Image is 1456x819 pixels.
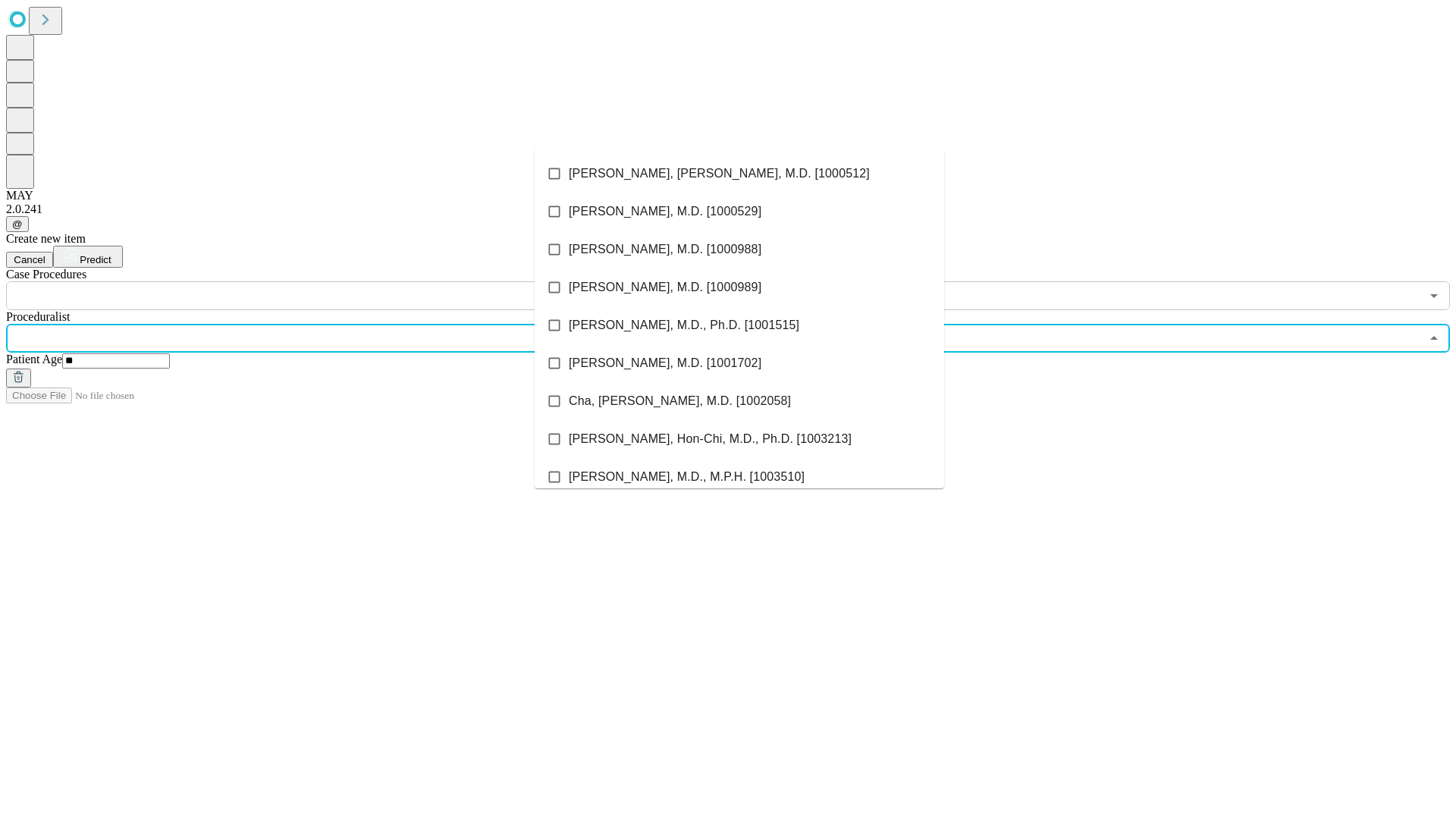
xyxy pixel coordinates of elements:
[569,278,761,297] span: [PERSON_NAME], M.D. [1000989]
[6,268,86,281] span: Scheduled Procedure
[6,232,86,245] span: Create new item
[80,254,111,265] span: Predict
[12,218,23,230] span: @
[6,353,62,366] span: Patient Age
[6,216,29,232] button: @
[53,246,123,268] button: Predict
[14,254,45,265] span: Cancel
[569,354,761,372] span: [PERSON_NAME], M.D. [1001702]
[569,202,761,221] span: [PERSON_NAME], M.D. [1000529]
[569,316,799,334] span: [PERSON_NAME], M.D., Ph.D. [1001515]
[6,189,1450,202] div: MAY
[569,165,870,183] span: [PERSON_NAME], [PERSON_NAME], M.D. [1000512]
[569,240,761,259] span: [PERSON_NAME], M.D. [1000988]
[569,468,805,486] span: [PERSON_NAME], M.D., M.P.H. [1003510]
[569,392,791,410] span: Cha, [PERSON_NAME], M.D. [1002058]
[6,310,70,323] span: Proceduralist
[1423,328,1445,349] button: Close
[6,202,1450,216] div: 2.0.241
[569,430,852,448] span: [PERSON_NAME], Hon-Chi, M.D., Ph.D. [1003213]
[1423,285,1445,306] button: Open
[6,252,53,268] button: Cancel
